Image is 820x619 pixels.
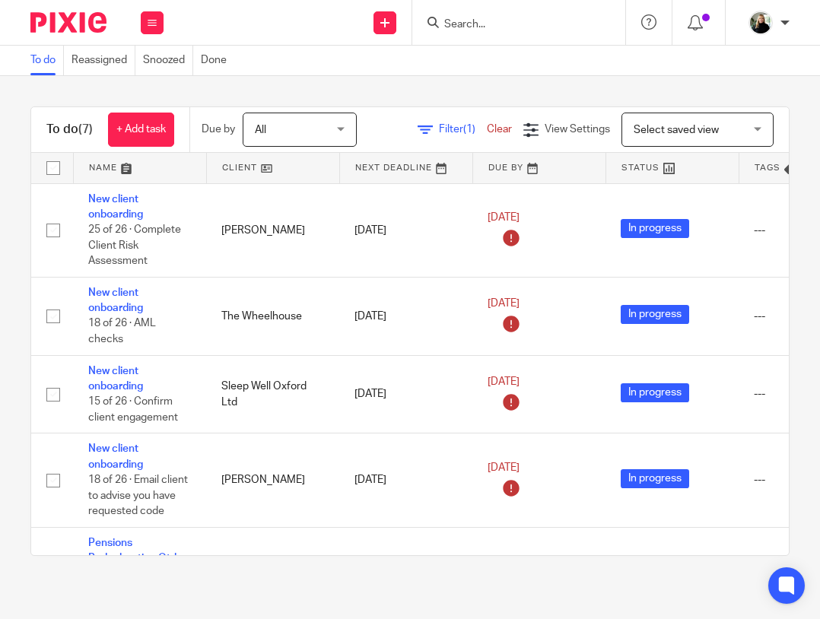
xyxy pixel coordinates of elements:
[206,183,339,277] td: [PERSON_NAME]
[339,355,472,433] td: [DATE]
[30,46,64,75] a: To do
[143,46,193,75] a: Snoozed
[621,383,689,402] span: In progress
[88,224,181,266] span: 25 of 26 · Complete Client Risk Assessment
[206,355,339,433] td: Sleep Well Oxford Ltd
[488,299,520,309] span: [DATE]
[621,219,689,238] span: In progress
[201,46,234,75] a: Done
[748,11,773,35] img: %233%20-%20Judi%20-%20HeadshotPro.png
[488,463,520,474] span: [DATE]
[339,433,472,527] td: [DATE]
[206,433,339,527] td: [PERSON_NAME]
[78,123,93,135] span: (7)
[88,538,183,579] a: Pensions Redeclaration Qtrly update
[88,366,143,392] a: New client onboarding
[488,376,520,387] span: [DATE]
[46,122,93,138] h1: To do
[339,183,472,277] td: [DATE]
[545,124,610,135] span: View Settings
[488,213,520,224] span: [DATE]
[88,397,178,424] span: 15 of 26 · Confirm client engagement
[30,12,106,33] img: Pixie
[755,163,780,172] span: Tags
[621,305,689,324] span: In progress
[206,277,339,355] td: The Wheelhouse
[88,319,156,345] span: 18 of 26 · AML checks
[108,113,174,147] a: + Add task
[634,125,719,135] span: Select saved view
[463,124,475,135] span: (1)
[621,469,689,488] span: In progress
[88,287,143,313] a: New client onboarding
[202,122,235,137] p: Due by
[88,194,143,220] a: New client onboarding
[88,475,188,516] span: 18 of 26 · Email client to advise you have requested code
[255,125,266,135] span: All
[88,443,143,469] a: New client onboarding
[72,46,135,75] a: Reassigned
[439,124,487,135] span: Filter
[487,124,512,135] a: Clear
[339,277,472,355] td: [DATE]
[443,18,580,32] input: Search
